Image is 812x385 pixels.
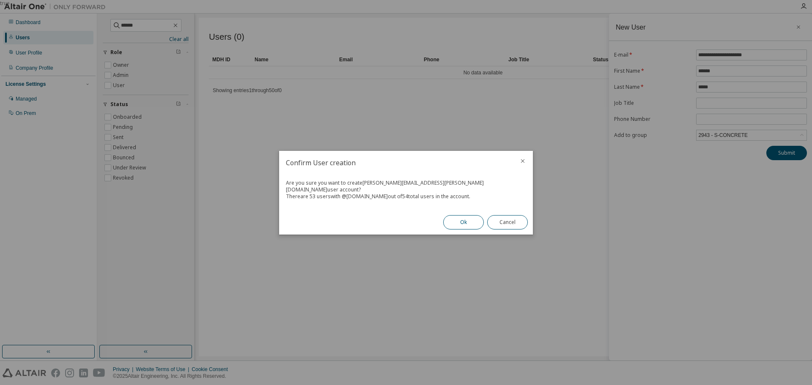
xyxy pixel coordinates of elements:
button: close [519,158,526,164]
button: Ok [443,215,484,229]
div: Are you sure you want to create [PERSON_NAME][EMAIL_ADDRESS][PERSON_NAME][DOMAIN_NAME] user account? [286,180,526,193]
button: Cancel [487,215,528,229]
h2: Confirm User creation [279,151,513,175]
div: There are 53 users with @ [DOMAIN_NAME] out of 54 total users in the account. [286,193,526,200]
